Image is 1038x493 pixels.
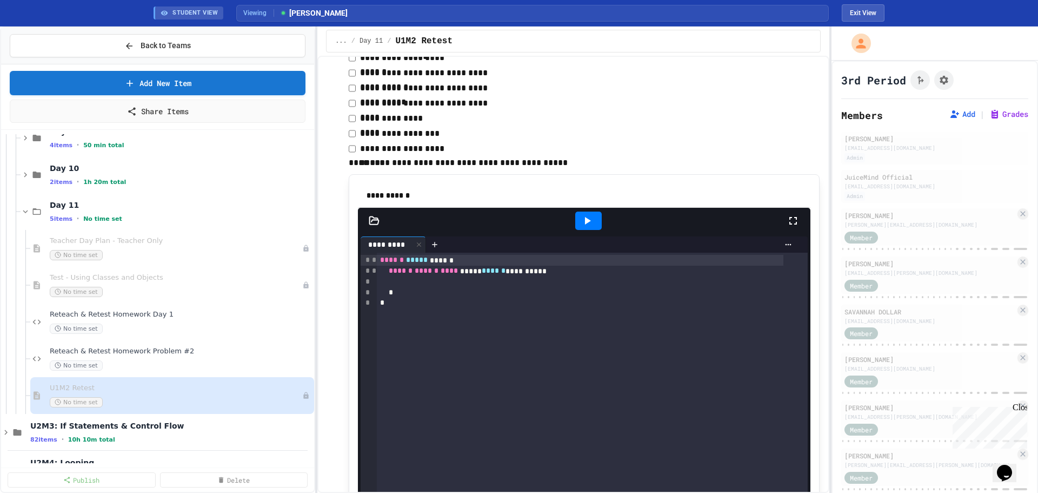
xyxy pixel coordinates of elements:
div: [PERSON_NAME] [844,354,1015,364]
div: [PERSON_NAME][EMAIL_ADDRESS][DOMAIN_NAME] [844,221,1015,229]
div: Admin [844,153,865,162]
span: U2M3: If Statements & Control Flow [30,421,312,431]
span: 2 items [50,179,72,186]
span: [PERSON_NAME] [280,8,348,19]
div: [PERSON_NAME] [844,403,1015,412]
span: Reteach & Retest Homework Day 1 [50,310,312,319]
span: / [351,37,355,45]
div: Unpublished [302,281,310,289]
h1: 3rd Period [841,73,906,88]
span: No time set [50,250,103,260]
span: U1M2 Retest [50,384,302,393]
span: | [980,108,985,121]
div: Chat with us now!Close [4,4,75,69]
button: Exit student view [842,4,884,22]
span: / [387,37,391,45]
span: ... [335,37,347,45]
div: Unpublished [302,245,310,252]
div: [PERSON_NAME] [844,211,1015,220]
span: Day 11 [360,37,383,45]
span: Test - Using Classes and Objects [50,273,302,282]
span: 10h 10m total [68,436,115,443]
span: 82 items [30,436,57,443]
div: [PERSON_NAME] [844,451,1015,461]
button: Assignment Settings [934,70,954,90]
span: Day 11 [50,200,312,210]
span: 5 items [50,215,72,222]
a: Add New Item [10,71,305,95]
span: Member [850,328,873,338]
span: 50 min total [83,142,124,149]
span: No time set [50,397,103,407]
span: Member [850,377,873,386]
button: Back to Teams [10,34,305,57]
div: Admin [844,192,865,201]
button: Click to see fork details [910,70,930,90]
span: Member [850,425,873,435]
div: My Account [840,31,874,56]
span: No time set [50,324,103,334]
div: [EMAIL_ADDRESS][PERSON_NAME][DOMAIN_NAME] [844,413,1015,421]
span: Member [850,473,873,483]
span: STUDENT VIEW [172,9,218,18]
span: No time set [83,215,122,222]
div: [EMAIL_ADDRESS][DOMAIN_NAME] [844,182,1025,190]
span: Day 10 [50,163,312,173]
span: • [62,435,64,444]
span: • [77,141,79,149]
div: [EMAIL_ADDRESS][DOMAIN_NAME] [844,144,1025,152]
span: Reteach & Retest Homework Problem #2 [50,347,312,356]
span: • [77,214,79,223]
span: Back to Teams [141,40,191,51]
span: Member [850,281,873,291]
div: SAVANNAH DOLLAR [844,307,1015,317]
span: • [77,178,79,186]
div: [EMAIL_ADDRESS][DOMAIN_NAME] [844,365,1015,373]
iframe: chat widget [993,450,1027,482]
div: Unpublished [302,392,310,399]
span: U1M2 Retest [395,35,453,48]
span: Member [850,233,873,242]
a: Publish [8,472,156,488]
span: No time set [50,287,103,297]
span: 4 items [50,142,72,149]
span: U2M4: Looping [30,458,312,468]
span: Viewing [243,8,274,18]
span: 1h 20m total [83,179,126,186]
span: Teacher Day Plan - Teacher Only [50,236,302,246]
div: [PERSON_NAME] [844,259,1015,268]
h2: Members [841,108,883,123]
div: [EMAIL_ADDRESS][PERSON_NAME][DOMAIN_NAME] [844,269,1015,277]
div: [EMAIL_ADDRESS][DOMAIN_NAME] [844,317,1015,325]
div: JuiceMind Official [844,172,1025,182]
button: Add [949,109,975,120]
span: No time set [50,360,103,371]
a: Delete [160,472,308,488]
iframe: chat widget [948,403,1027,449]
button: Grades [989,109,1028,120]
a: Share Items [10,100,305,123]
div: [PERSON_NAME] [844,134,1025,143]
div: [PERSON_NAME][EMAIL_ADDRESS][PERSON_NAME][DOMAIN_NAME] [844,461,1015,469]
